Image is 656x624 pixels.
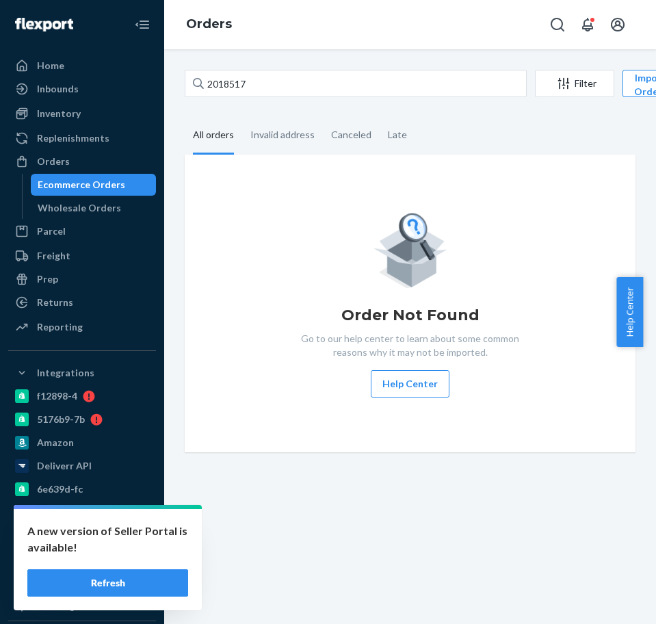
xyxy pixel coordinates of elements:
[371,370,449,398] button: Help Center
[37,249,70,263] div: Freight
[8,502,156,523] a: pulsetto
[37,436,74,450] div: Amazon
[8,455,156,477] a: Deliverr API
[31,174,157,196] a: Ecommerce Orders
[8,362,156,384] button: Integrations
[535,70,614,97] button: Filter
[8,571,156,593] a: [PERSON_NAME]
[536,77,614,90] div: Filter
[574,11,601,38] button: Open notifications
[37,413,85,426] div: 5176b9-7b
[8,385,156,407] a: f12898-4
[331,117,371,153] div: Canceled
[8,432,156,454] a: Amazon
[8,245,156,267] a: Freight
[8,103,156,125] a: Inventory
[8,525,156,547] a: gnzsuz-v5
[8,316,156,338] a: Reporting
[37,459,92,473] div: Deliverr API
[8,127,156,149] a: Replenishments
[544,11,571,38] button: Open Search Box
[129,11,156,38] button: Close Navigation
[38,201,121,215] div: Wholesale Orders
[616,277,643,347] button: Help Center
[37,389,77,403] div: f12898-4
[37,224,66,238] div: Parcel
[15,18,73,31] img: Flexport logo
[37,131,109,145] div: Replenishments
[37,82,79,96] div: Inbounds
[186,16,232,31] a: Orders
[8,151,156,172] a: Orders
[8,478,156,500] a: 6e639d-fc
[8,268,156,290] a: Prep
[8,220,156,242] a: Parcel
[27,569,188,597] button: Refresh
[8,599,156,615] a: Add Integration
[8,408,156,430] a: 5176b9-7b
[250,117,315,153] div: Invalid address
[8,55,156,77] a: Home
[37,366,94,380] div: Integrations
[37,272,58,286] div: Prep
[31,197,157,219] a: Wholesale Orders
[38,178,125,192] div: Ecommerce Orders
[8,548,156,570] a: a76299-82
[193,117,234,155] div: All orders
[37,107,81,120] div: Inventory
[291,332,530,359] p: Go to our help center to learn about some common reasons why it may not be imported.
[388,117,407,153] div: Late
[8,291,156,313] a: Returns
[175,5,243,44] ol: breadcrumbs
[341,304,480,326] h1: Order Not Found
[37,59,64,73] div: Home
[27,523,188,556] p: A new version of Seller Portal is available!
[37,320,83,334] div: Reporting
[37,155,70,168] div: Orders
[373,209,447,288] img: Empty list
[604,11,631,38] button: Open account menu
[185,70,527,97] input: Search orders
[8,78,156,100] a: Inbounds
[37,482,83,496] div: 6e639d-fc
[37,296,73,309] div: Returns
